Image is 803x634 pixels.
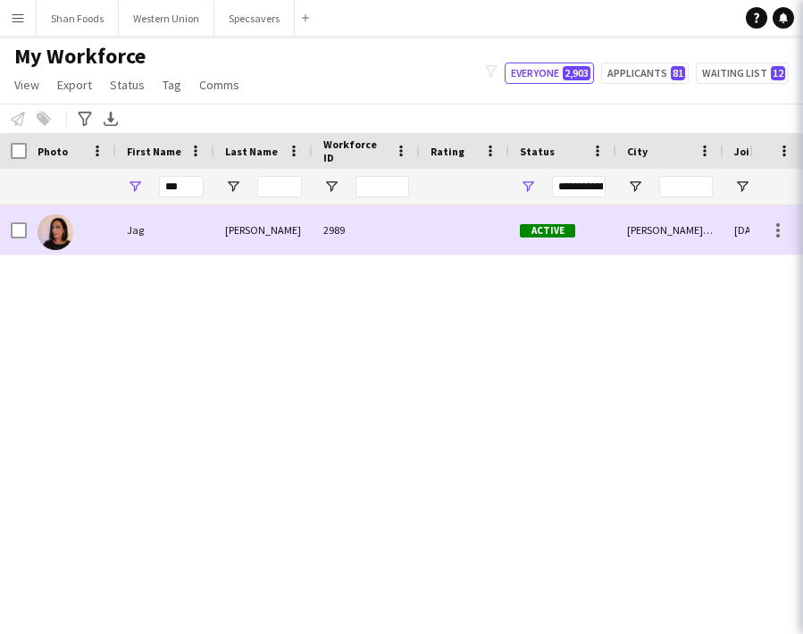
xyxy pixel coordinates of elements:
span: Joined [734,145,769,158]
app-action-btn: Export XLSX [100,108,121,129]
span: City [627,145,648,158]
div: [PERSON_NAME] Coldfield [616,205,724,254]
button: Applicants81 [601,63,689,84]
span: First Name [127,145,181,158]
span: Rating [431,145,464,158]
div: [PERSON_NAME] [214,205,313,254]
div: 2989 [313,205,420,254]
button: Specsavers [214,1,295,36]
app-action-btn: Advanced filters [74,108,96,129]
span: Tag [163,77,181,93]
span: Export [57,77,92,93]
span: Status [110,77,145,93]
span: Last Name [225,145,278,158]
a: View [7,73,46,96]
span: 12 [771,66,785,80]
button: Open Filter Menu [323,179,339,195]
input: City Filter Input [659,176,713,197]
button: Open Filter Menu [627,179,643,195]
button: Shan Foods [37,1,119,36]
div: Jag [116,205,214,254]
span: Photo [38,145,68,158]
button: Open Filter Menu [734,179,750,195]
a: Status [103,73,152,96]
button: Open Filter Menu [225,179,241,195]
input: Last Name Filter Input [257,176,302,197]
span: Status [520,145,555,158]
span: Comms [199,77,239,93]
span: 81 [671,66,685,80]
span: Active [520,224,575,238]
img: Jag Lagah [38,214,73,250]
input: First Name Filter Input [159,176,204,197]
input: Workforce ID Filter Input [355,176,409,197]
span: My Workforce [14,43,146,70]
span: 2,903 [563,66,590,80]
a: Export [50,73,99,96]
button: Everyone2,903 [505,63,594,84]
button: Open Filter Menu [127,179,143,195]
span: Workforce ID [323,138,388,164]
button: Open Filter Menu [520,179,536,195]
a: Tag [155,73,188,96]
button: Waiting list12 [696,63,789,84]
a: Comms [192,73,247,96]
span: View [14,77,39,93]
button: Western Union [119,1,214,36]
